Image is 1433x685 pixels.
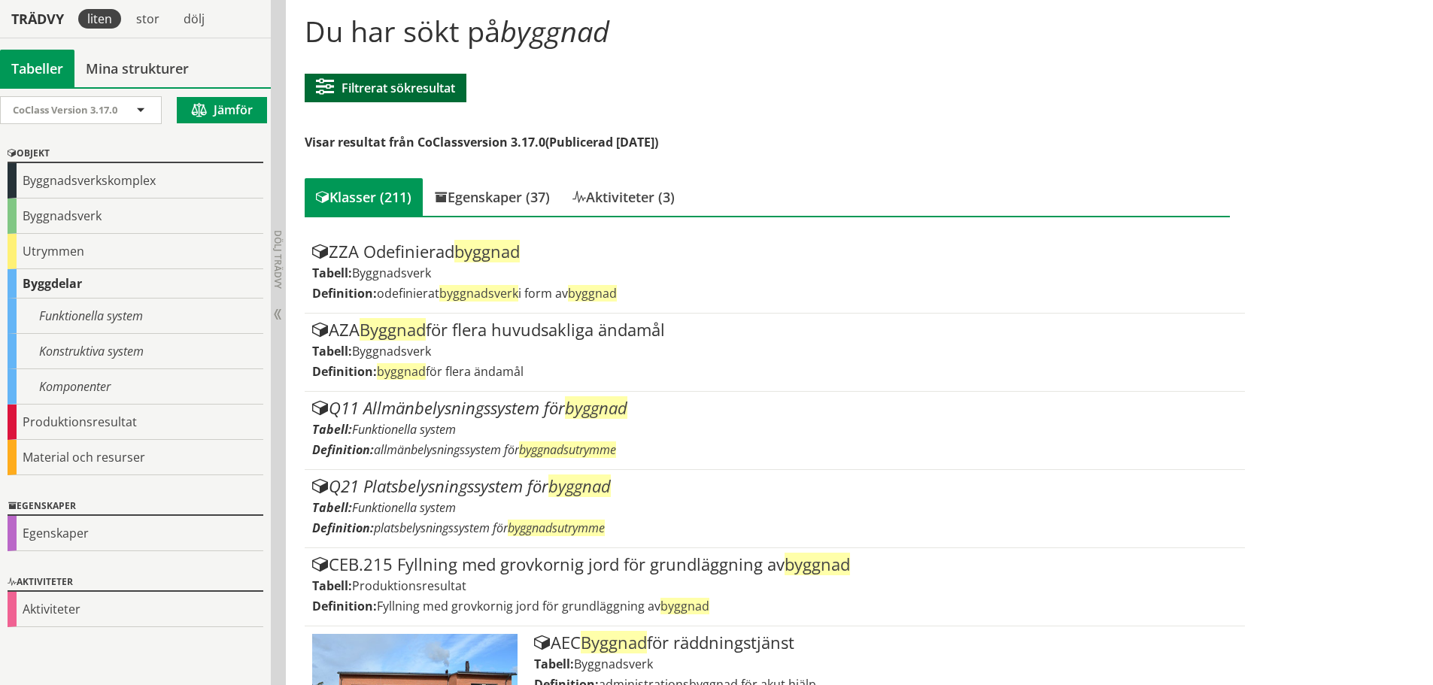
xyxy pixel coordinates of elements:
[785,553,850,575] span: byggnad
[305,178,423,216] div: Klasser (211)
[312,577,352,594] label: Tabell:
[13,103,117,117] span: CoClass Version 3.17.0
[8,199,263,234] div: Byggnadsverk
[352,265,431,281] span: Byggnadsverk
[8,592,263,627] div: Aktiviteter
[127,9,168,29] div: stor
[78,9,121,29] div: liten
[454,240,520,262] span: byggnad
[519,441,616,458] span: byggnadsutrymme
[377,363,524,380] span: för flera ändamål
[312,421,352,438] label: Tabell:
[377,598,709,614] span: Fyllning med grovkornig jord för grundläggning av
[352,577,466,594] span: Produktionsresultat
[574,656,653,672] span: Byggnadsverk
[8,369,263,405] div: Komponenter
[8,234,263,269] div: Utrymmen
[312,441,374,458] label: Definition:
[8,574,263,592] div: Aktiviteter
[352,343,431,359] span: Byggnadsverk
[545,134,658,150] span: (Publicerad [DATE])
[439,285,518,302] span: byggnadsverk
[177,97,267,123] button: Jämför
[305,74,466,102] button: Filtrerat sökresultat
[500,11,609,50] span: byggnad
[352,499,456,516] span: Funktionella system
[565,396,627,419] span: byggnad
[8,405,263,440] div: Produktionsresultat
[508,520,605,536] span: byggnadsutrymme
[660,598,709,614] span: byggnad
[534,656,574,672] label: Tabell:
[8,163,263,199] div: Byggnadsverkskomplex
[312,363,377,380] label: Definition:
[3,11,72,27] div: Trädvy
[581,631,647,653] span: Byggnad
[568,285,617,302] span: byggnad
[8,299,263,334] div: Funktionella system
[305,134,545,150] span: Visar resultat från CoClassversion 3.17.0
[312,598,377,614] label: Definition:
[312,399,1237,417] div: Q11 Allmänbelysningssystem för
[548,474,611,497] span: byggnad
[312,285,377,302] label: Definition:
[374,441,616,458] span: allmänbelysningssystem för
[312,265,352,281] label: Tabell:
[312,477,1237,496] div: Q21 Platsbelysningssystem för
[8,498,263,516] div: Egenskaper
[534,634,1237,652] div: AEC för räddningstjänst
[175,9,214,29] div: dölj
[8,516,263,551] div: Egenskaper
[423,178,561,216] div: Egenskaper (37)
[374,520,605,536] span: platsbelysningssystem för
[312,499,352,516] label: Tabell:
[8,145,263,163] div: Objekt
[312,343,352,359] label: Tabell:
[352,421,456,438] span: Funktionella system
[360,318,426,341] span: Byggnad
[312,556,1237,574] div: CEB.215 Fyllning med grovkornig jord för grundläggning av
[377,363,426,380] span: byggnad
[312,243,1237,261] div: ZZA Odefinierad
[272,230,284,289] span: Dölj trädvy
[305,14,1229,47] h1: Du har sökt på
[8,269,263,299] div: Byggdelar
[8,440,263,475] div: Material och resurser
[312,321,1237,339] div: AZA för flera huvudsakliga ändamål
[561,178,686,216] div: Aktiviteter (3)
[8,334,263,369] div: Konstruktiva system
[312,520,374,536] label: Definition:
[377,285,617,302] span: odefinierat i form av
[74,50,200,87] a: Mina strukturer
